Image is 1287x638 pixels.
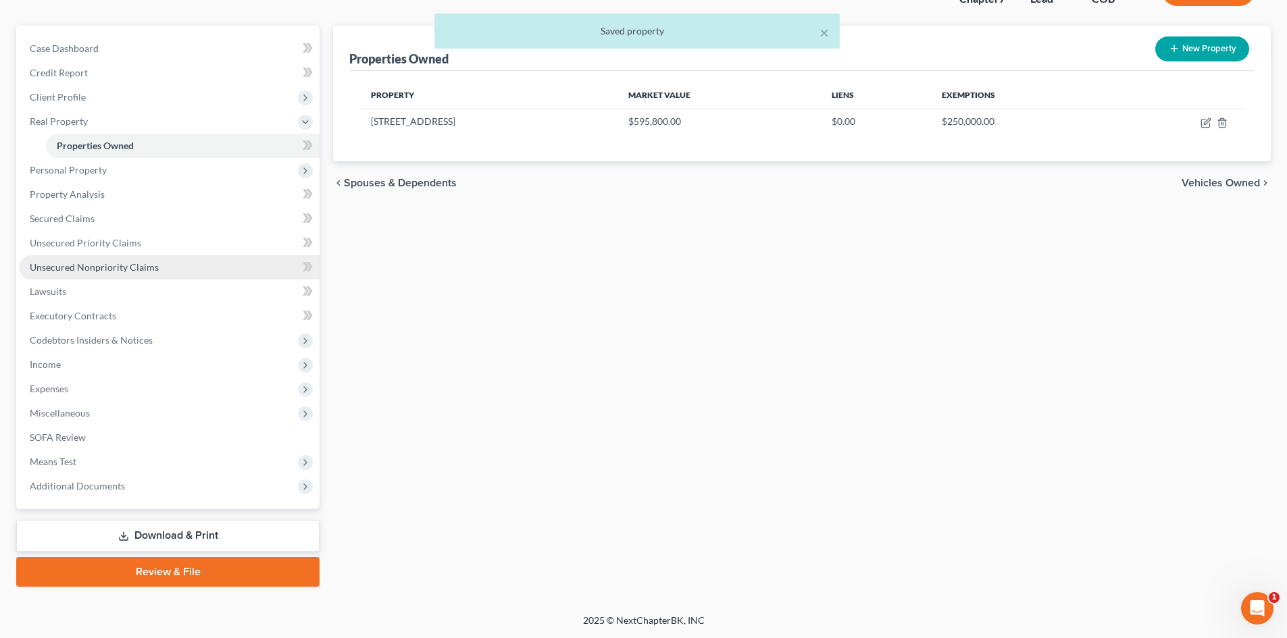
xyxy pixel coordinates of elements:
div: 2025 © NextChapterBK, INC [259,614,1029,638]
td: [STREET_ADDRESS] [360,109,617,134]
i: chevron_right [1260,178,1271,188]
span: Income [30,358,61,370]
span: Secured Claims [30,213,95,224]
td: $595,800.00 [617,109,821,134]
span: Lawsuits [30,286,66,297]
span: Credit Report [30,67,88,78]
th: Market Value [617,82,821,109]
span: 1 [1269,592,1280,603]
button: × [819,24,829,41]
td: $250,000.00 [931,109,1113,134]
div: Properties Owned [349,51,449,67]
span: Real Property [30,115,88,127]
div: Saved property [445,24,829,38]
span: Unsecured Nonpriority Claims [30,261,159,273]
span: SOFA Review [30,431,86,443]
th: Exemptions [931,82,1113,109]
th: Liens [821,82,931,109]
button: Vehicles Owned chevron_right [1182,178,1271,188]
a: Unsecured Nonpriority Claims [19,255,320,280]
span: Expenses [30,383,68,394]
iframe: Intercom live chat [1241,592,1273,624]
a: Lawsuits [19,280,320,304]
span: Personal Property [30,164,107,176]
span: Additional Documents [30,480,125,491]
td: $0.00 [821,109,931,134]
span: Executory Contracts [30,310,116,321]
a: SOFA Review [19,425,320,450]
a: Download & Print [16,520,320,552]
span: Properties Owned [57,140,134,151]
a: Review & File [16,557,320,587]
th: Property [360,82,617,109]
a: Secured Claims [19,207,320,231]
a: Property Analysis [19,182,320,207]
a: Executory Contracts [19,304,320,328]
span: Client Profile [30,91,86,103]
span: Property Analysis [30,188,105,200]
a: Unsecured Priority Claims [19,231,320,255]
span: Codebtors Insiders & Notices [30,334,153,346]
span: Miscellaneous [30,407,90,419]
a: Credit Report [19,61,320,85]
span: Unsecured Priority Claims [30,237,141,248]
span: Means Test [30,456,76,467]
span: Spouses & Dependents [344,178,457,188]
a: Properties Owned [46,134,320,158]
span: Vehicles Owned [1182,178,1260,188]
button: chevron_left Spouses & Dependents [333,178,457,188]
i: chevron_left [333,178,344,188]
